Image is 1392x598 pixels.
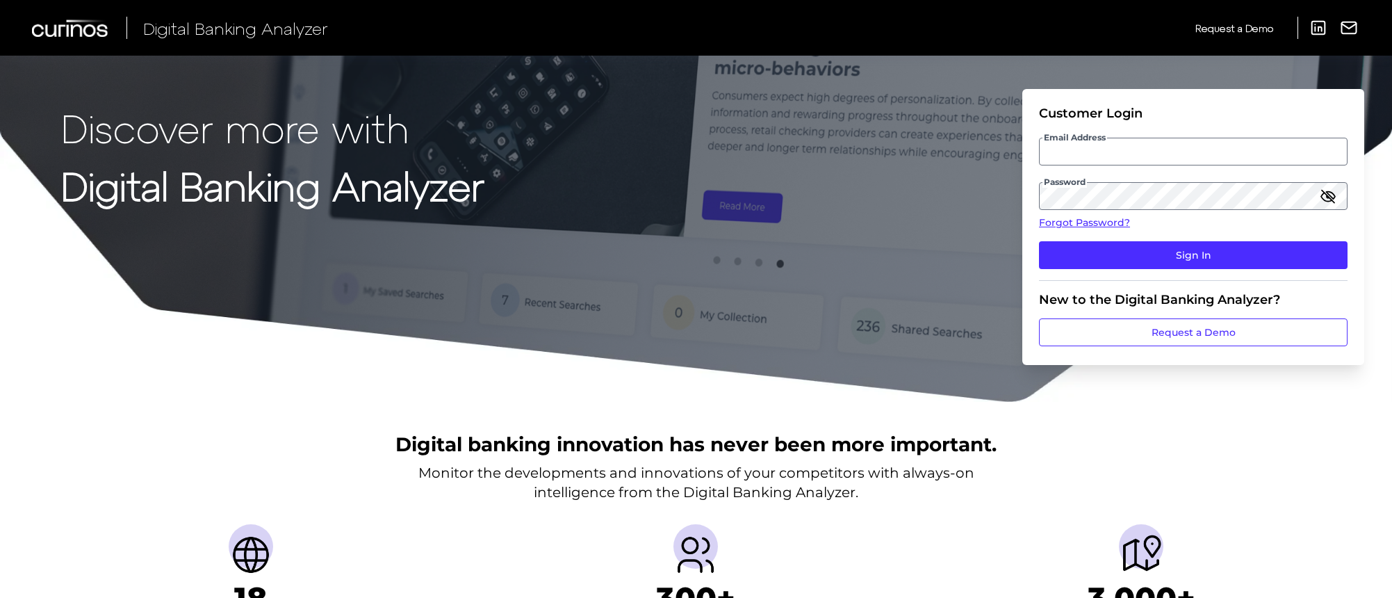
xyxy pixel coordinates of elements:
span: Password [1042,177,1087,188]
p: Monitor the developments and innovations of your competitors with always-on intelligence from the... [418,463,974,502]
a: Request a Demo [1195,17,1273,40]
a: Forgot Password? [1039,216,1348,230]
strong: Digital Banking Analyzer [61,162,484,209]
img: Providers [673,533,718,577]
img: Countries [229,533,273,577]
span: Email Address [1042,132,1107,143]
p: Discover more with [61,106,484,149]
div: New to the Digital Banking Analyzer? [1039,292,1348,307]
h2: Digital banking innovation has never been more important. [395,431,997,458]
img: Journeys [1119,533,1163,577]
a: Request a Demo [1039,318,1348,346]
button: Sign In [1039,241,1348,269]
span: Digital Banking Analyzer [143,18,328,38]
div: Customer Login [1039,106,1348,121]
span: Request a Demo [1195,22,1273,34]
img: Curinos [32,19,110,37]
